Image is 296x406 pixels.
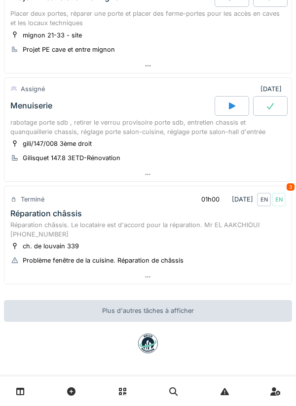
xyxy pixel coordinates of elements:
div: Réparation châssis [10,209,82,218]
div: Terminé [21,195,44,204]
div: Projet PE cave et entre mignon [23,45,115,54]
div: mignon 21-33 - site [23,31,82,40]
div: 3 [287,183,295,191]
div: 01h00 [201,195,220,204]
div: [DATE] [193,190,286,208]
div: Problème fenêtre de la cuisine. Réparation de châssis [23,256,184,265]
div: Menuiserie [10,101,52,110]
div: ch. de louvain 339 [23,241,79,251]
div: Assigné [21,84,45,94]
div: Réparation châssis. Le locataire est d'accord pour la réparation. Mr EL AAKCHIOUI [PHONE_NUMBER] [10,220,286,239]
div: rabotage porte sdb , retirer le verrou provisoire porte sdb, entretien chassis et quanquaillerie ... [10,118,286,136]
div: [DATE] [260,84,286,94]
img: badge-BVDL4wpA.svg [138,334,158,353]
div: Plus d'autres tâches à afficher [4,300,292,321]
div: Gilisquet 147.8 3ETD-Rénovation [23,153,120,163]
div: EN [272,193,286,206]
div: gili/147/008 3ème droit [23,139,92,148]
div: Placer deux portes, réparer une porte et placer des ferme-portes pour les accès en caves et les l... [10,9,286,28]
div: EN [257,193,271,206]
